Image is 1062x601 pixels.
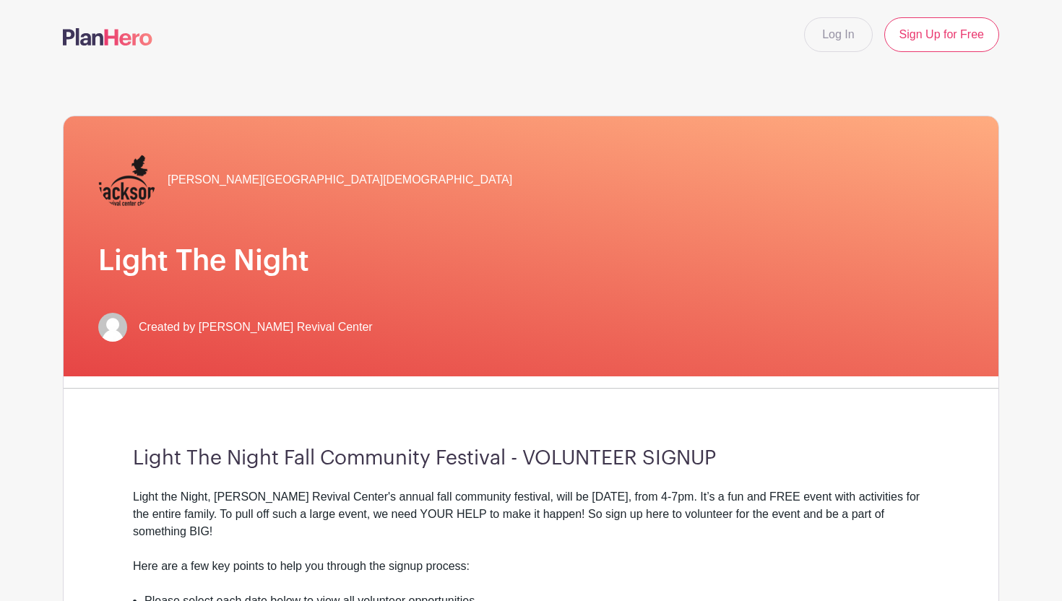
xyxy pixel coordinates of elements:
[804,17,872,52] a: Log In
[133,446,929,471] h3: Light The Night Fall Community Festival - VOLUNTEER SIGNUP
[139,319,373,336] span: Created by [PERSON_NAME] Revival Center
[98,313,127,342] img: default-ce2991bfa6775e67f084385cd625a349d9dcbb7a52a09fb2fda1e96e2d18dcdb.png
[168,171,512,189] span: [PERSON_NAME][GEOGRAPHIC_DATA][DEMOGRAPHIC_DATA]
[884,17,999,52] a: Sign Up for Free
[63,28,152,46] img: logo-507f7623f17ff9eddc593b1ce0a138ce2505c220e1c5a4e2b4648c50719b7d32.svg
[133,488,929,592] div: Light the Night, [PERSON_NAME] Revival Center's annual fall community festival, will be [DATE], f...
[98,243,964,278] h1: Light The Night
[98,151,156,209] img: JRC%20Vertical%20Logo.png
